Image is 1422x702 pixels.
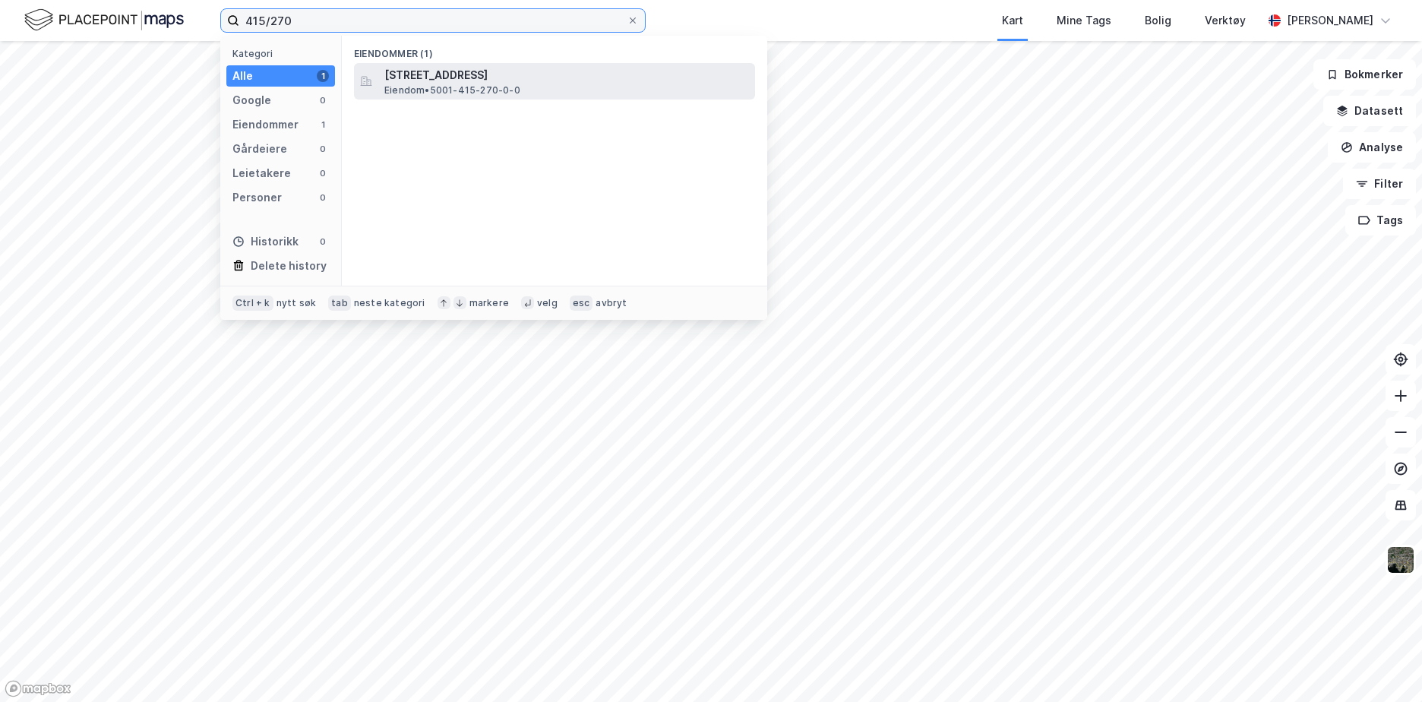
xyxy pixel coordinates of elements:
[1205,11,1246,30] div: Verktøy
[1145,11,1171,30] div: Bolig
[232,140,287,158] div: Gårdeiere
[5,680,71,697] a: Mapbox homepage
[1328,132,1416,163] button: Analyse
[232,67,253,85] div: Alle
[596,297,627,309] div: avbryt
[239,9,627,32] input: Søk på adresse, matrikkel, gårdeiere, leietakere eller personer
[1313,59,1416,90] button: Bokmerker
[1287,11,1373,30] div: [PERSON_NAME]
[1346,629,1422,702] iframe: Chat Widget
[1002,11,1023,30] div: Kart
[317,167,329,179] div: 0
[232,232,299,251] div: Historikk
[276,297,317,309] div: nytt søk
[1323,96,1416,126] button: Datasett
[232,164,291,182] div: Leietakere
[317,70,329,82] div: 1
[570,296,593,311] div: esc
[1386,545,1415,574] img: 9k=
[24,7,184,33] img: logo.f888ab2527a4732fd821a326f86c7f29.svg
[232,296,273,311] div: Ctrl + k
[317,94,329,106] div: 0
[1346,629,1422,702] div: Kontrollprogram for chat
[1345,205,1416,236] button: Tags
[328,296,351,311] div: tab
[354,297,425,309] div: neste kategori
[232,188,282,207] div: Personer
[384,66,749,84] span: [STREET_ADDRESS]
[232,115,299,134] div: Eiendommer
[1343,169,1416,199] button: Filter
[251,257,327,275] div: Delete history
[317,143,329,155] div: 0
[317,191,329,204] div: 0
[232,48,335,59] div: Kategori
[317,119,329,131] div: 1
[1057,11,1111,30] div: Mine Tags
[469,297,509,309] div: markere
[342,36,767,63] div: Eiendommer (1)
[232,91,271,109] div: Google
[537,297,558,309] div: velg
[317,236,329,248] div: 0
[384,84,520,96] span: Eiendom • 5001-415-270-0-0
